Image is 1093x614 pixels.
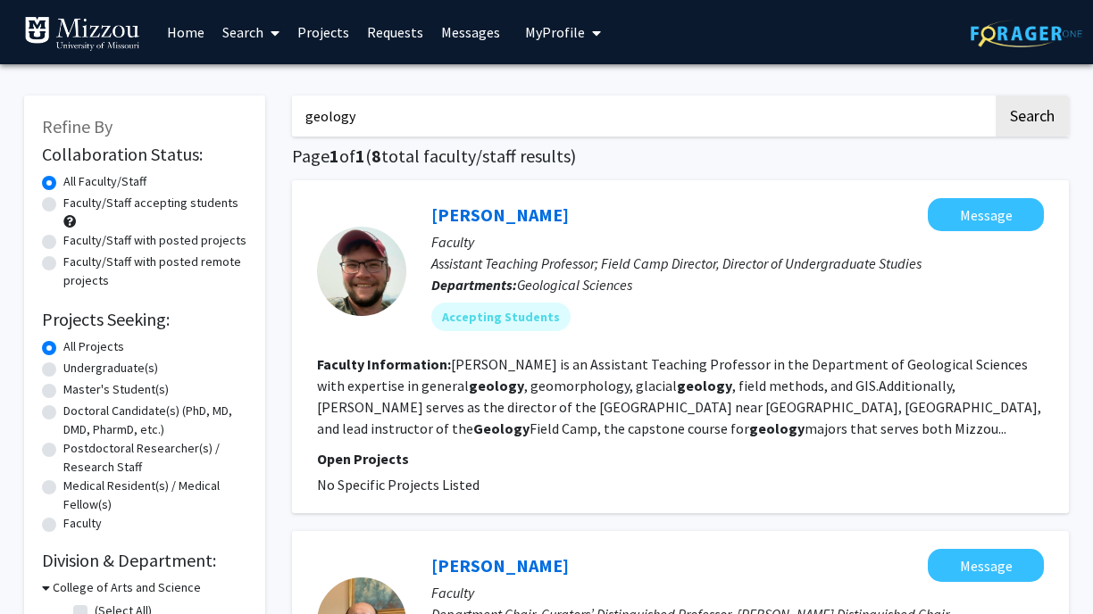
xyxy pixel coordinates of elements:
label: Postdoctoral Researcher(s) / Research Staff [63,439,247,477]
button: Search [996,95,1069,137]
p: Faculty [431,231,1044,253]
label: Faculty/Staff accepting students [63,194,238,212]
img: ForagerOne Logo [971,20,1082,47]
label: All Faculty/Staff [63,172,146,191]
label: Faculty/Staff with posted remote projects [63,253,247,290]
a: Search [213,1,288,63]
button: Message Mian Liu [928,549,1044,582]
mat-chip: Accepting Students [431,303,571,331]
input: Search Keywords [292,95,993,137]
button: Message Nathan Hopkins [928,198,1044,231]
a: Requests [358,1,432,63]
p: Open Projects [317,448,1044,469]
span: 8 [371,145,381,167]
h2: Division & Department: [42,550,247,571]
a: Home [158,1,213,63]
span: 1 [355,145,365,167]
a: Projects [288,1,358,63]
a: [PERSON_NAME] [431,203,569,226]
span: 1 [330,145,339,167]
h1: Page of ( total faculty/staff results) [292,145,1069,167]
iframe: Chat [13,534,76,601]
span: No Specific Projects Listed [317,476,480,494]
b: geology [749,419,805,437]
span: Geological Sciences [517,276,632,294]
p: Faculty [431,582,1044,603]
b: Departments: [431,276,517,294]
h3: College of Arts and Science [53,578,201,597]
img: University of Missouri Logo [24,16,140,52]
b: Geology [473,419,530,437]
b: Faculty Information: [317,355,451,373]
label: Doctoral Candidate(s) (PhD, MD, DMD, PharmD, etc.) [63,402,247,439]
label: Undergraduate(s) [63,359,158,378]
h2: Collaboration Status: [42,144,247,165]
b: geology [469,377,524,394]
label: Medical Resident(s) / Medical Fellow(s) [63,477,247,514]
label: Faculty/Staff with posted projects [63,231,246,250]
b: geology [677,377,732,394]
label: All Projects [63,337,124,356]
fg-read-more: [PERSON_NAME] is an Assistant Teaching Professor in the Department of Geological Sciences with ex... [317,355,1041,437]
span: Refine By [42,115,113,137]
p: Assistant Teaching Professor; Field Camp Director, Director of Undergraduate Studies [431,253,1044,274]
label: Faculty [63,514,102,533]
label: Master's Student(s) [63,380,169,399]
a: [PERSON_NAME] [431,554,569,577]
span: My Profile [525,23,585,41]
a: Messages [432,1,509,63]
h2: Projects Seeking: [42,309,247,330]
